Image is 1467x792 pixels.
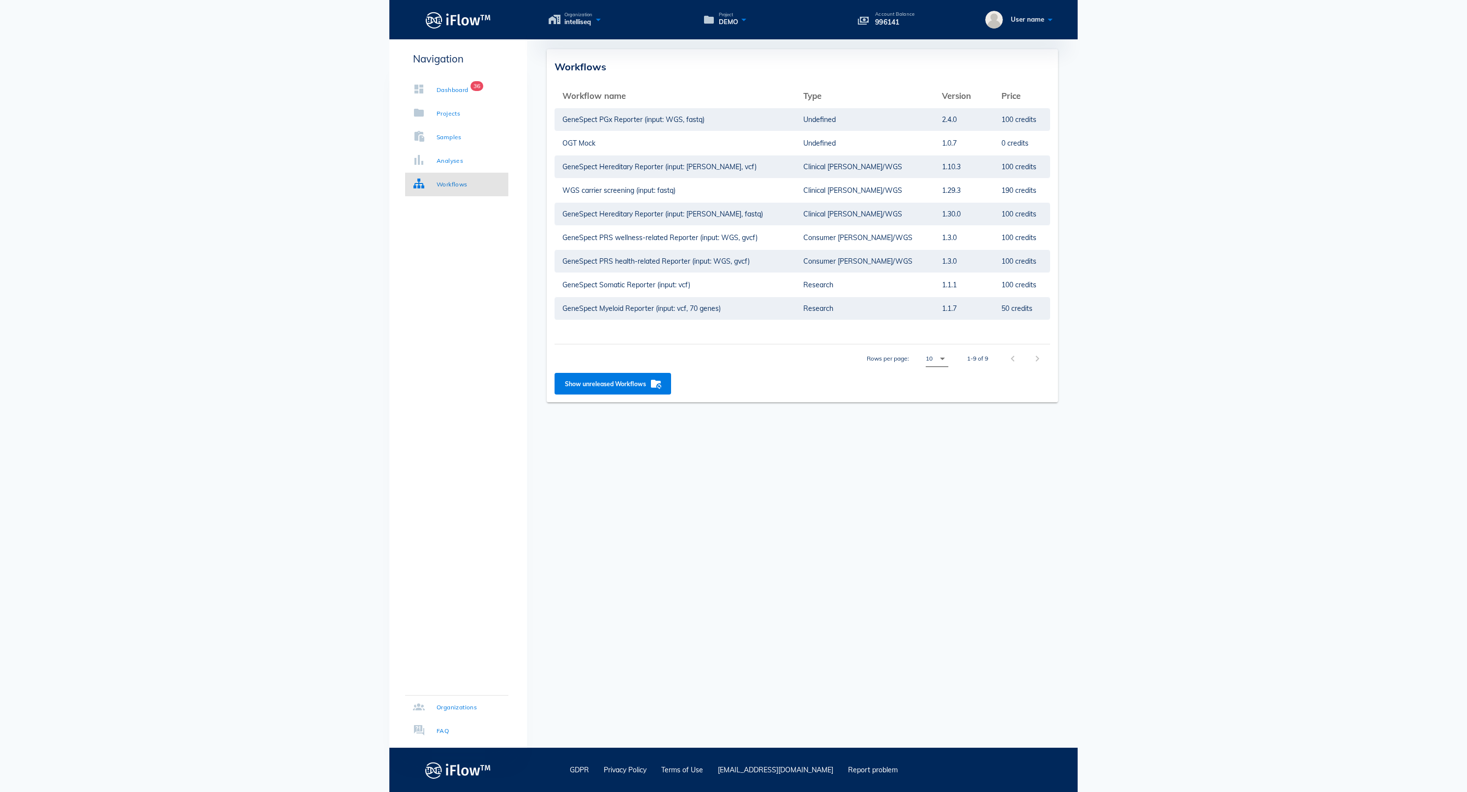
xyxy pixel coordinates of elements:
span: Show unreleased Workflows [564,378,662,390]
td: 1.30.0 [934,202,994,226]
div: Rows per page: [867,344,948,373]
span: Type [803,91,822,101]
span: Workflows [555,61,606,73]
td: 1.10.3 [934,155,994,179]
td: 100 credits [994,202,1050,226]
td: 1.0.7 [934,131,994,155]
td: 100 credits [994,155,1050,179]
span: User name [1011,15,1044,23]
td: GeneSpect PRS wellness-related Reporter (input: WGS, gvcf) [555,226,795,249]
a: Report problem [848,765,898,774]
span: Badge [470,81,483,91]
td: Clinical [PERSON_NAME]/WGS [795,202,935,226]
td: Research [795,297,935,320]
td: 1.3.0 [934,249,994,273]
td: WGS carrier screening (input: fastq) [555,179,795,202]
td: Undefined [795,131,935,155]
p: Account Balance [875,12,914,17]
th: Price: Not sorted. Activate to sort ascending. [994,84,1050,108]
td: 100 credits [994,273,1050,297]
div: 10Rows per page: [926,351,948,366]
span: Workflow name [562,91,626,101]
span: Organization [564,12,592,17]
a: Terms of Use [661,765,703,774]
td: 1.29.3 [934,179,994,202]
td: Consumer [PERSON_NAME]/WGS [795,226,935,249]
a: [EMAIL_ADDRESS][DOMAIN_NAME] [718,765,833,774]
td: 100 credits [994,226,1050,249]
td: Research [795,273,935,297]
a: GDPR [570,765,589,774]
div: Analyses [437,156,463,166]
span: DEMO [719,17,738,27]
td: Clinical [PERSON_NAME]/WGS [795,179,935,202]
td: GeneSpect Myeloid Reporter (input: vcf, 70 genes) [555,297,795,320]
td: 1.3.0 [934,226,994,249]
td: GeneSpect Somatic Reporter (input: vcf) [555,273,795,297]
a: Logo [389,9,527,31]
td: Undefined [795,108,935,131]
span: intelliseq [564,17,592,27]
th: Workflow name: Not sorted. Activate to sort ascending. [555,84,795,108]
td: 50 credits [994,297,1050,320]
p: 996141 [875,17,914,28]
img: User name [985,11,1003,29]
button: Show unreleased Workflows [555,373,671,395]
td: 190 credits [994,179,1050,202]
div: Projects [437,109,460,119]
i: arrow_drop_down [937,353,948,365]
td: Consumer [PERSON_NAME]/WGS [795,249,935,273]
div: 1-9 of 9 [967,354,988,363]
th: Type: Not sorted. Activate to sort ascending. [795,84,935,108]
p: Navigation [405,51,508,66]
span: Version [942,91,971,101]
th: Version: Not sorted. Activate to sort ascending. [934,84,994,108]
div: Samples [437,132,462,142]
img: logo [425,759,491,781]
td: GeneSpect PRS health-related Reporter (input: WGS, gvcf) [555,249,795,273]
div: ISO 13485 – Quality Management System [1007,753,1042,787]
td: OGT Mock [555,131,795,155]
a: Privacy Policy [604,765,646,774]
td: GeneSpect Hereditary Reporter (input: [PERSON_NAME], vcf) [555,155,795,179]
span: Price [1001,91,1021,101]
div: FAQ [437,726,449,736]
td: Clinical [PERSON_NAME]/WGS [795,155,935,179]
td: 1.1.1 [934,273,994,297]
td: GeneSpect PGx Reporter (input: WGS, fastq) [555,108,795,131]
td: 2.4.0 [934,108,994,131]
div: Dashboard [437,85,469,95]
td: GeneSpect Hereditary Reporter (input: [PERSON_NAME], fastq) [555,202,795,226]
td: 100 credits [994,249,1050,273]
td: 0 credits [994,131,1050,155]
td: 100 credits [994,108,1050,131]
div: 10 [926,354,933,363]
span: Project [719,12,738,17]
div: Organizations [437,702,477,712]
td: 1.1.7 [934,297,994,320]
div: Workflows [437,180,468,189]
